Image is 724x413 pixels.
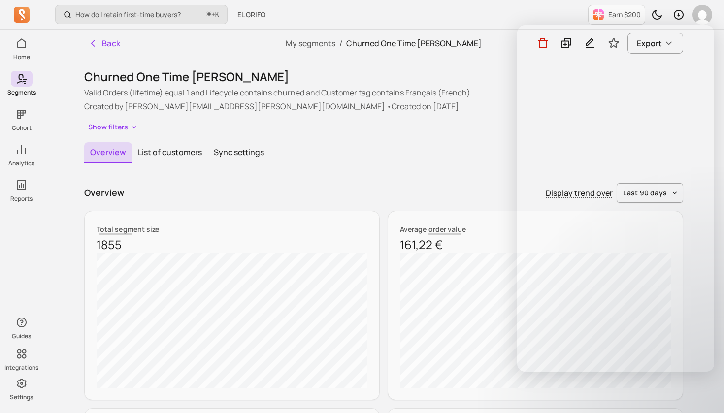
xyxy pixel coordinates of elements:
span: Churned One Time [PERSON_NAME] [346,38,482,49]
p: Settings [10,393,33,401]
button: Back [84,33,125,53]
img: avatar [692,5,712,25]
button: Earn $200 [588,5,645,25]
p: Cohort [12,124,32,132]
span: EL GRIFO [237,10,265,20]
p: Valid Orders (lifetime) equal 1 and Lifecycle contains churned and Customer tag contains Français... [84,87,683,98]
p: 1855 [97,237,367,253]
p: Earn $200 [608,10,641,20]
span: / [335,38,346,49]
button: Toggle dark mode [647,5,667,25]
iframe: Intercom live chat [691,380,714,403]
a: My segments [286,38,335,49]
button: Sync settings [208,142,270,162]
p: How do I retain first-time buyers? [75,10,181,20]
button: EL GRIFO [231,6,271,24]
canvas: chart [400,253,671,388]
h1: Churned One Time [PERSON_NAME] [84,69,683,85]
p: Home [13,53,30,61]
span: Average order value [400,224,466,234]
button: List of customers [132,142,208,162]
button: How do I retain first-time buyers?⌘+K [55,5,228,24]
p: Segments [7,89,36,96]
button: Overview [84,142,132,163]
p: Reports [10,195,33,203]
p: Guides [12,332,31,340]
iframe: Intercom live chat [517,25,714,372]
p: Analytics [8,159,34,167]
kbd: ⌘ [206,9,212,21]
p: 161,22 € [400,237,671,253]
kbd: K [215,11,219,19]
span: Total segment size [97,224,159,234]
p: Overview [84,186,124,199]
button: Guides [11,313,33,342]
span: + [207,9,219,20]
p: Created by [PERSON_NAME][EMAIL_ADDRESS][PERSON_NAME][DOMAIN_NAME] • Created on [DATE] [84,100,683,112]
button: Show filters [84,120,142,134]
canvas: chart [97,253,367,388]
p: Integrations [4,364,38,372]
